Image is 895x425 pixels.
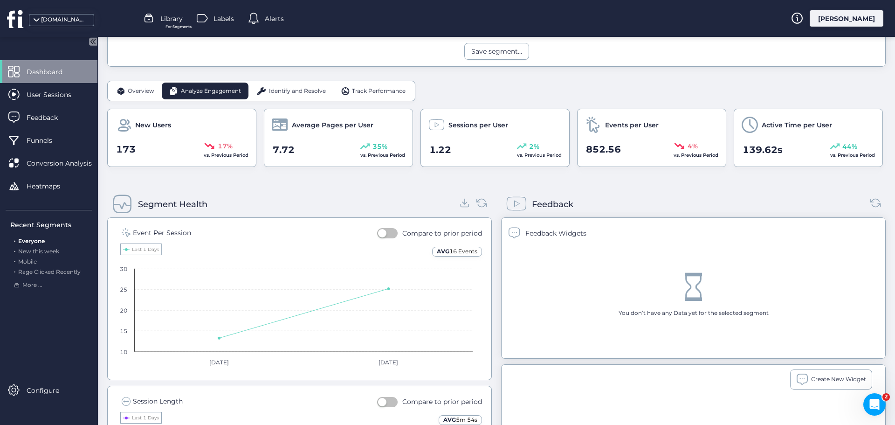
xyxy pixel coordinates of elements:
[882,393,890,401] span: 2
[605,120,659,130] span: Events per User
[532,198,573,211] div: Feedback
[265,14,284,24] span: Alerts
[429,143,451,157] span: 1.22
[18,248,59,255] span: New this week
[213,14,234,24] span: Labels
[120,307,127,314] text: 20
[27,181,74,191] span: Heatmaps
[439,415,482,425] div: AVG
[27,90,85,100] span: User Sessions
[810,10,883,27] div: [PERSON_NAME]
[619,309,769,318] div: You don’t have any Data yet for the selected segment
[181,87,241,96] span: Analyze Engagement
[448,120,508,130] span: Sessions per User
[273,143,295,157] span: 7.72
[586,142,621,157] span: 852.56
[743,143,783,157] span: 139.62s
[27,135,66,146] span: Funnels
[402,228,482,238] div: Compare to prior period
[14,266,15,275] span: .
[120,265,127,272] text: 30
[456,416,477,423] span: 5m 54s
[27,385,73,396] span: Configure
[863,393,886,416] iframe: Intercom live chat
[135,120,171,130] span: New Users
[842,141,857,152] span: 44%
[22,281,42,290] span: More ...
[688,141,698,151] span: 4%
[269,87,326,96] span: Identify and Resolve
[471,46,522,56] div: Save segment...
[116,142,136,157] span: 173
[830,152,875,158] span: vs. Previous Period
[517,152,562,158] span: vs. Previous Period
[811,375,866,384] span: Create New Widget
[352,87,406,96] span: Track Performance
[18,268,81,275] span: Rage Clicked Recently
[379,359,399,366] text: [DATE]
[402,397,482,407] div: Compare to prior period
[160,14,183,24] span: Library
[27,112,72,123] span: Feedback
[292,120,373,130] span: Average Pages per User
[360,152,405,158] span: vs. Previous Period
[165,24,192,30] span: For Segments
[133,396,183,406] div: Session Length
[525,228,586,238] div: Feedback Widgets
[449,248,477,255] span: 16 Events
[128,87,154,96] span: Overview
[529,141,539,152] span: 2%
[204,152,248,158] span: vs. Previous Period
[120,348,127,355] text: 10
[132,415,159,421] text: Last 1 Days
[18,237,45,244] span: Everyone
[209,359,229,366] text: [DATE]
[18,258,37,265] span: Mobile
[10,220,92,230] div: Recent Segments
[138,198,207,211] div: Segment Health
[674,152,718,158] span: vs. Previous Period
[27,67,76,77] span: Dashboard
[218,141,233,151] span: 17%
[762,120,832,130] span: Active Time per User
[27,158,106,168] span: Conversion Analysis
[132,246,159,252] text: Last 1 Days
[133,228,191,238] div: Event Per Session
[120,327,127,334] text: 15
[372,141,387,152] span: 35%
[14,236,15,244] span: .
[41,15,88,24] div: [DOMAIN_NAME]
[14,246,15,255] span: .
[432,247,482,257] div: AVG
[14,256,15,265] span: .
[120,286,127,293] text: 25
